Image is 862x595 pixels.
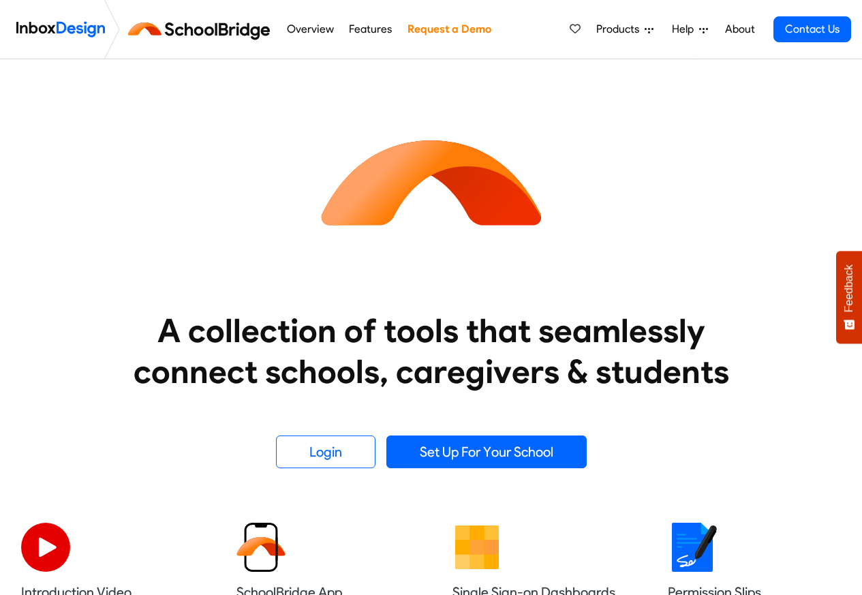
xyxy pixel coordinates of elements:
a: Features [345,16,396,43]
img: schoolbridge logo [125,13,279,46]
a: Overview [283,16,337,43]
a: Help [666,16,713,43]
img: 2022_01_13_icon_sb_app.svg [236,523,286,572]
span: Feedback [843,264,855,312]
a: Request a Demo [403,16,495,43]
a: About [721,16,758,43]
heading: A collection of tools that seamlessly connect schools, caregivers & students [108,310,755,392]
img: 2022_07_11_icon_video_playback.svg [21,523,70,572]
a: Products [591,16,659,43]
img: 2022_01_13_icon_grid.svg [452,523,502,572]
span: Products [596,21,645,37]
button: Feedback - Show survey [836,251,862,344]
img: 2022_01_18_icon_signature.svg [668,523,717,572]
a: Login [276,436,375,468]
img: icon_schoolbridge.svg [309,59,554,305]
span: Help [672,21,699,37]
a: Set Up For Your School [386,436,587,468]
a: Contact Us [773,16,851,42]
